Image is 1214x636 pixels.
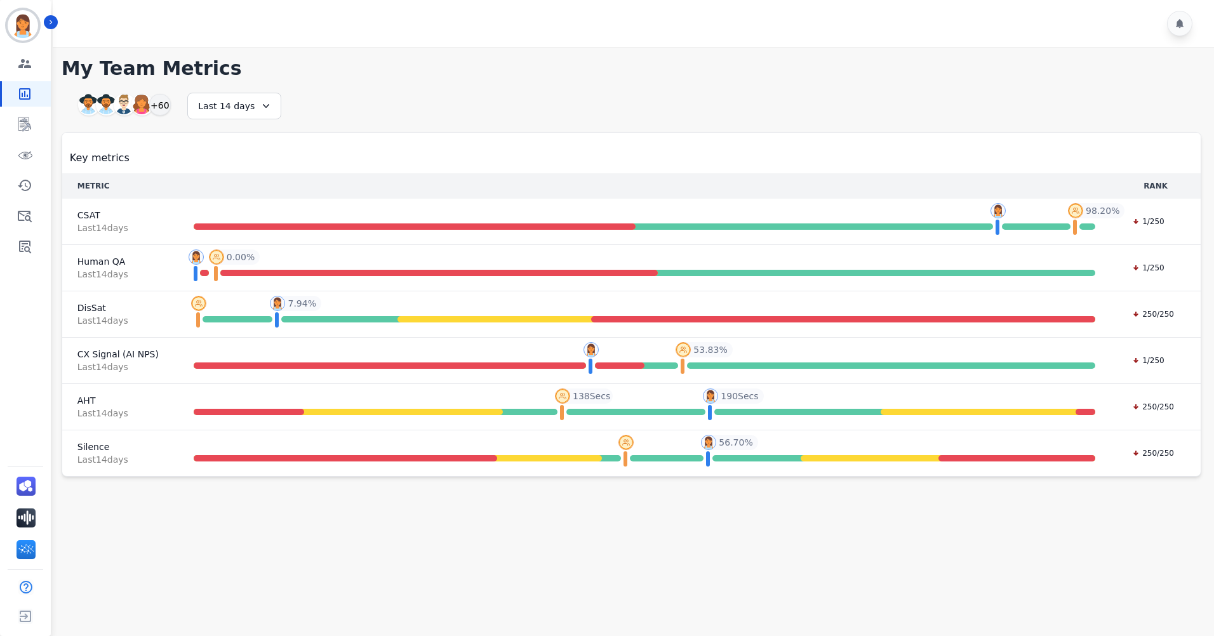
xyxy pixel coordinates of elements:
[77,301,161,314] span: DisSat
[77,209,161,222] span: CSAT
[209,249,224,265] img: profile-pic
[676,342,691,357] img: profile-pic
[77,222,161,234] span: Last 14 day s
[77,361,161,373] span: Last 14 day s
[149,94,171,116] div: +60
[1126,401,1180,413] div: 250/250
[1111,173,1201,199] th: RANK
[1126,308,1180,321] div: 250/250
[618,435,634,450] img: profile-pic
[62,173,176,199] th: METRIC
[189,249,204,265] img: profile-pic
[77,255,161,268] span: Human QA
[573,390,610,402] span: 138 Secs
[77,394,161,407] span: AHT
[719,436,752,449] span: 56.70 %
[77,348,161,361] span: CX Signal (AI NPS)
[191,296,206,311] img: profile-pic
[555,388,570,404] img: profile-pic
[187,93,281,119] div: Last 14 days
[77,453,161,466] span: Last 14 day s
[991,203,1006,218] img: profile-pic
[77,268,161,281] span: Last 14 day s
[288,297,316,310] span: 7.94 %
[1126,447,1180,460] div: 250/250
[1126,262,1171,274] div: 1/250
[270,296,285,311] img: profile-pic
[703,388,718,404] img: profile-pic
[1086,204,1119,217] span: 98.20 %
[8,10,38,41] img: Bordered avatar
[227,251,255,263] span: 0.00 %
[77,441,161,453] span: Silence
[1126,354,1171,367] div: 1/250
[77,314,161,327] span: Last 14 day s
[62,57,1201,80] h1: My Team Metrics
[693,343,727,356] span: 53.83 %
[584,342,599,357] img: profile-pic
[70,150,130,166] span: Key metrics
[1068,203,1083,218] img: profile-pic
[77,407,161,420] span: Last 14 day s
[1126,215,1171,228] div: 1/250
[701,435,716,450] img: profile-pic
[721,390,758,402] span: 190 Secs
